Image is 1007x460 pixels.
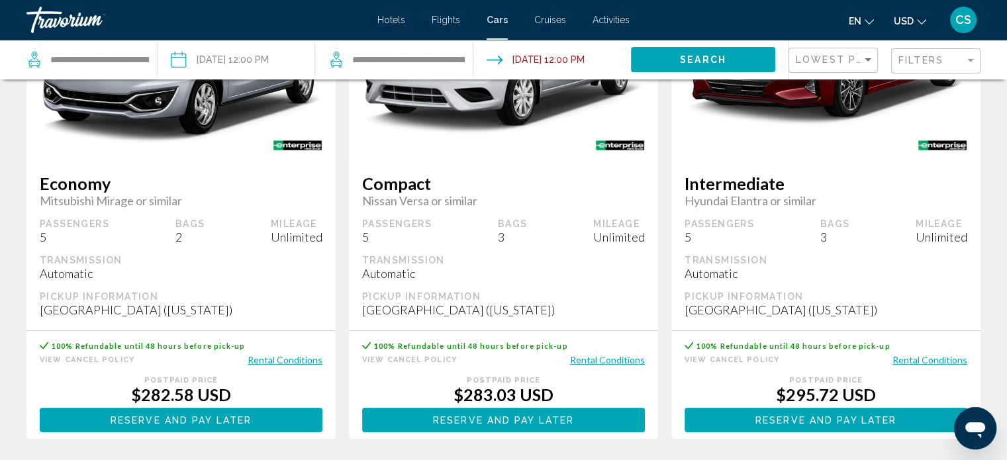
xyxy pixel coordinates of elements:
[26,7,364,33] a: Travorium
[593,218,645,230] div: Mileage
[111,415,252,426] span: Reserve and pay later
[685,218,754,230] div: Passengers
[40,411,322,426] a: Reserve and pay later
[534,15,566,25] a: Cruises
[40,408,322,432] button: Reserve and pay later
[487,15,508,25] a: Cars
[40,353,134,366] button: View Cancel Policy
[685,254,967,266] div: Transmission
[40,254,322,266] div: Transmission
[40,291,322,302] div: Pickup Information
[631,47,775,71] button: Search
[916,218,967,230] div: Mileage
[685,385,967,404] div: $295.72 USD
[849,16,861,26] span: en
[680,55,726,66] span: Search
[377,15,405,25] a: Hotels
[432,15,460,25] a: Flights
[40,266,322,281] div: Automatic
[685,411,967,426] a: Reserve and pay later
[40,302,322,317] div: [GEOGRAPHIC_DATA] ([US_STATE])
[696,342,890,350] span: 100% Refundable until 48 hours before pick-up
[755,415,896,426] span: Reserve and pay later
[685,302,967,317] div: [GEOGRAPHIC_DATA] ([US_STATE])
[685,408,967,432] button: Reserve and pay later
[362,408,645,432] button: Reserve and pay later
[570,353,645,366] button: Rental Conditions
[362,376,645,385] div: Postpaid Price
[685,230,754,244] div: 5
[362,291,645,302] div: Pickup Information
[171,40,269,79] button: Pickup date: Aug 23, 2025 12:00 PM
[891,48,981,75] button: Filter
[498,230,528,244] div: 3
[362,353,457,366] button: View Cancel Policy
[904,130,981,160] img: ENTERPRISE
[593,15,630,25] a: Activities
[954,407,996,449] iframe: Button to launch messaging window
[433,415,574,426] span: Reserve and pay later
[487,40,585,79] button: Drop-off date: Aug 28, 2025 12:00 PM
[374,342,568,350] span: 100% Refundable until 48 hours before pick-up
[894,16,914,26] span: USD
[362,230,432,244] div: 5
[248,353,322,366] button: Rental Conditions
[362,302,645,317] div: [GEOGRAPHIC_DATA] ([US_STATE])
[685,291,967,302] div: Pickup Information
[362,173,645,193] span: Compact
[362,254,645,266] div: Transmission
[271,218,322,230] div: Mileage
[892,353,967,366] button: Rental Conditions
[40,230,109,244] div: 5
[271,230,322,244] div: Unlimited
[685,173,967,193] span: Intermediate
[593,230,645,244] div: Unlimited
[685,353,779,366] button: View Cancel Policy
[796,54,881,65] span: Lowest Price
[582,130,658,160] img: ENTERPRISE
[175,230,205,244] div: 2
[820,218,850,230] div: Bags
[362,385,645,404] div: $283.03 USD
[260,130,336,160] img: ENTERPRISE
[362,266,645,281] div: Automatic
[40,376,322,385] div: Postpaid Price
[955,13,971,26] span: CS
[916,230,967,244] div: Unlimited
[894,11,926,30] button: Change currency
[685,193,967,208] span: Hyundai Elantra or similar
[796,55,874,66] mat-select: Sort by
[40,218,109,230] div: Passengers
[362,193,645,208] span: Nissan Versa or similar
[498,218,528,230] div: Bags
[685,376,967,385] div: Postpaid Price
[946,6,981,34] button: User Menu
[40,173,322,193] span: Economy
[849,11,874,30] button: Change language
[362,218,432,230] div: Passengers
[820,230,850,244] div: 3
[685,266,967,281] div: Automatic
[175,218,205,230] div: Bags
[362,411,645,426] a: Reserve and pay later
[898,55,943,66] span: Filters
[40,193,322,208] span: Mitsubishi Mirage or similar
[52,342,246,350] span: 100% Refundable until 48 hours before pick-up
[40,385,322,404] div: $282.58 USD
